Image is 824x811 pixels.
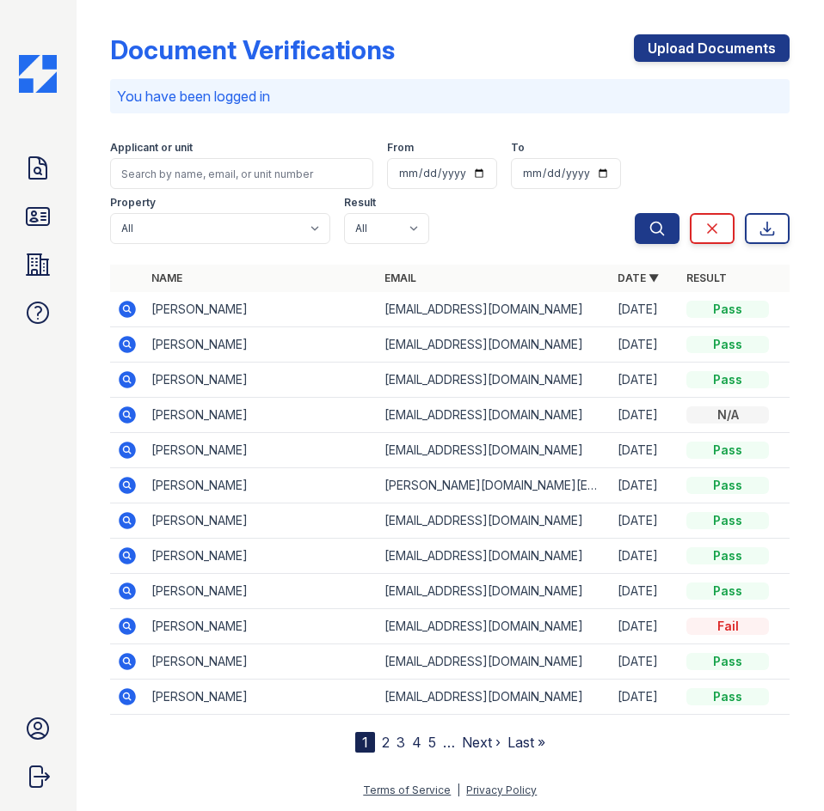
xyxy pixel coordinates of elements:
label: Result [344,196,376,210]
div: Pass [686,477,769,494]
td: [DATE] [611,609,679,644]
td: [EMAIL_ADDRESS][DOMAIN_NAME] [378,574,611,609]
td: [EMAIL_ADDRESS][DOMAIN_NAME] [378,503,611,539]
div: Fail [686,618,769,635]
a: Email [384,271,416,284]
a: Upload Documents [634,34,790,62]
a: 2 [382,734,390,751]
td: [DATE] [611,292,679,327]
span: … [443,732,455,753]
td: [DATE] [611,433,679,468]
td: [PERSON_NAME] [145,292,378,327]
label: From [387,141,414,155]
div: Pass [686,547,769,564]
td: [PERSON_NAME] [145,327,378,363]
label: Applicant or unit [110,141,193,155]
td: [DATE] [611,503,679,539]
div: Pass [686,301,769,318]
div: Pass [686,582,769,600]
td: [EMAIL_ADDRESS][DOMAIN_NAME] [378,327,611,363]
td: [EMAIL_ADDRESS][DOMAIN_NAME] [378,292,611,327]
div: 1 [355,732,375,753]
div: Pass [686,371,769,388]
td: [PERSON_NAME][DOMAIN_NAME][EMAIL_ADDRESS][PERSON_NAME][DOMAIN_NAME] [378,468,611,503]
td: [EMAIL_ADDRESS][DOMAIN_NAME] [378,433,611,468]
td: [DATE] [611,680,679,715]
a: Name [151,271,182,284]
a: Date ▼ [618,271,659,284]
div: Pass [686,336,769,353]
td: [DATE] [611,327,679,363]
td: [PERSON_NAME] [145,363,378,398]
div: Pass [686,688,769,705]
a: 5 [428,734,436,751]
td: [EMAIL_ADDRESS][DOMAIN_NAME] [378,539,611,574]
td: [PERSON_NAME] [145,644,378,680]
a: Privacy Policy [466,784,537,796]
td: [DATE] [611,363,679,398]
td: [PERSON_NAME] [145,433,378,468]
td: [EMAIL_ADDRESS][DOMAIN_NAME] [378,363,611,398]
td: [EMAIL_ADDRESS][DOMAIN_NAME] [378,609,611,644]
td: [PERSON_NAME] [145,574,378,609]
td: [EMAIL_ADDRESS][DOMAIN_NAME] [378,644,611,680]
a: Next › [462,734,501,751]
td: [EMAIL_ADDRESS][DOMAIN_NAME] [378,680,611,715]
td: [PERSON_NAME] [145,539,378,574]
div: | [457,784,460,796]
img: CE_Icon_Blue-c292c112584629df590d857e76928e9f676e5b41ef8f769ba2f05ee15b207248.png [19,55,57,93]
input: Search by name, email, or unit number [110,158,373,189]
td: [DATE] [611,644,679,680]
td: [DATE] [611,468,679,503]
td: [PERSON_NAME] [145,398,378,433]
label: To [511,141,525,155]
div: Pass [686,442,769,459]
td: [DATE] [611,574,679,609]
td: [DATE] [611,539,679,574]
a: Terms of Service [363,784,451,796]
td: [EMAIL_ADDRESS][DOMAIN_NAME] [378,398,611,433]
div: Pass [686,512,769,529]
label: Property [110,196,156,210]
p: You have been logged in [117,86,783,107]
td: [PERSON_NAME] [145,468,378,503]
a: Result [686,271,727,284]
td: [PERSON_NAME] [145,503,378,539]
a: 3 [397,734,405,751]
td: [DATE] [611,398,679,433]
div: Pass [686,653,769,670]
div: N/A [686,406,769,424]
a: Last » [507,734,545,751]
td: [PERSON_NAME] [145,609,378,644]
td: [PERSON_NAME] [145,680,378,715]
a: 4 [412,734,421,751]
div: Document Verifications [110,34,395,65]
